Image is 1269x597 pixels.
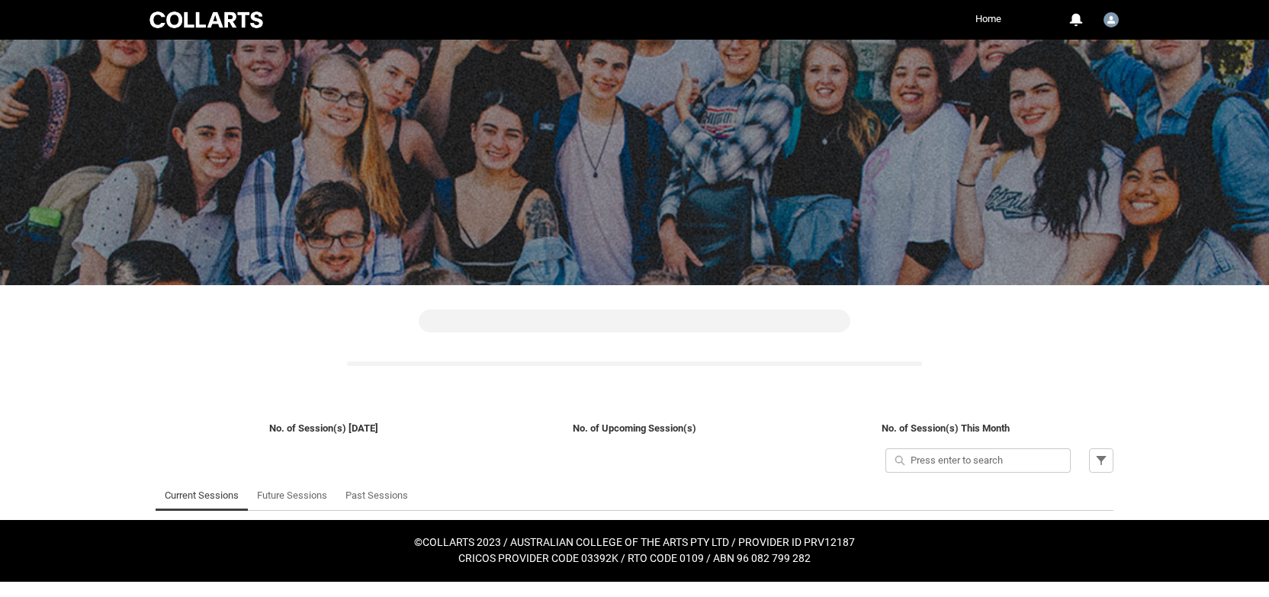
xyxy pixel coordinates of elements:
input: Press enter to search [885,448,1071,473]
img: Christina.Simons [1104,12,1119,27]
li: Past Sessions [336,480,417,511]
span: No. of Upcoming Session(s) [573,422,696,434]
a: Home [972,8,1005,30]
button: Filter [1089,448,1113,473]
button: User Profile Christina.Simons [1100,6,1123,30]
a: Current Sessions [165,480,239,511]
span: No. of Session(s) This Month [882,422,1010,434]
span: No. of Session(s) [DATE] [269,422,378,434]
a: Past Sessions [345,480,408,511]
a: Future Sessions [257,480,327,511]
li: Future Sessions [248,480,336,511]
li: Current Sessions [156,480,248,511]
